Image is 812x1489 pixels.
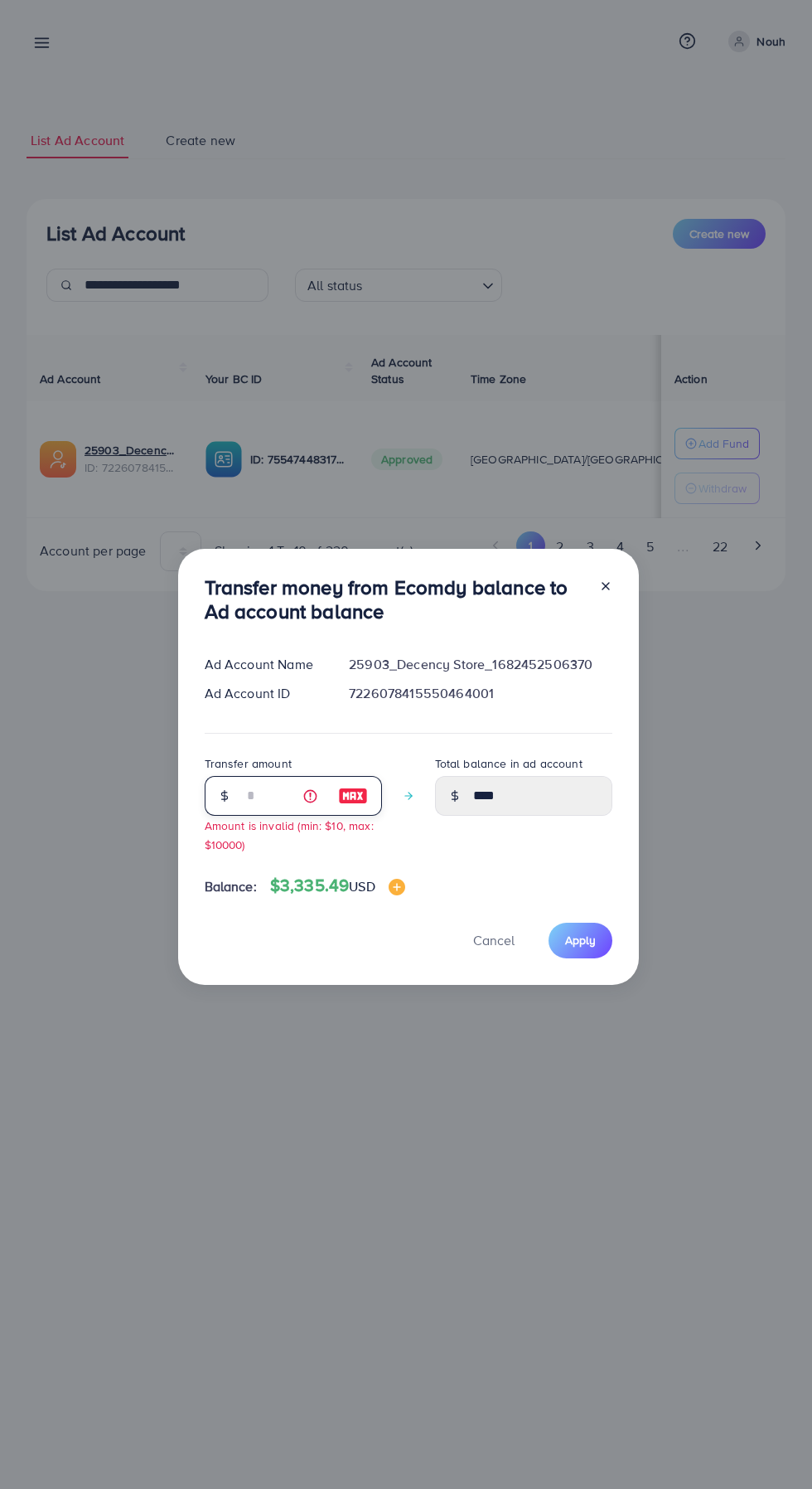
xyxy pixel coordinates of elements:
[336,655,625,674] div: 25903_Decency Store_1682452506370
[191,655,336,674] div: Ad Account Name
[205,575,586,623] h3: Transfer money from Ecomdy balance to Ad account balance
[338,786,368,806] img: image
[205,755,292,772] label: Transfer amount
[549,923,612,958] button: Apply
[473,931,515,949] span: Cancel
[191,684,336,703] div: Ad Account ID
[336,684,625,703] div: 7226078415550464001
[389,879,405,895] img: image
[435,755,582,772] label: Total balance in ad account
[452,923,535,958] button: Cancel
[205,877,257,896] span: Balance:
[565,932,596,948] span: Apply
[205,817,374,852] small: Amount is invalid (min: $10, max: $10000)
[270,875,405,896] h4: $3,335.49
[349,877,375,895] span: USD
